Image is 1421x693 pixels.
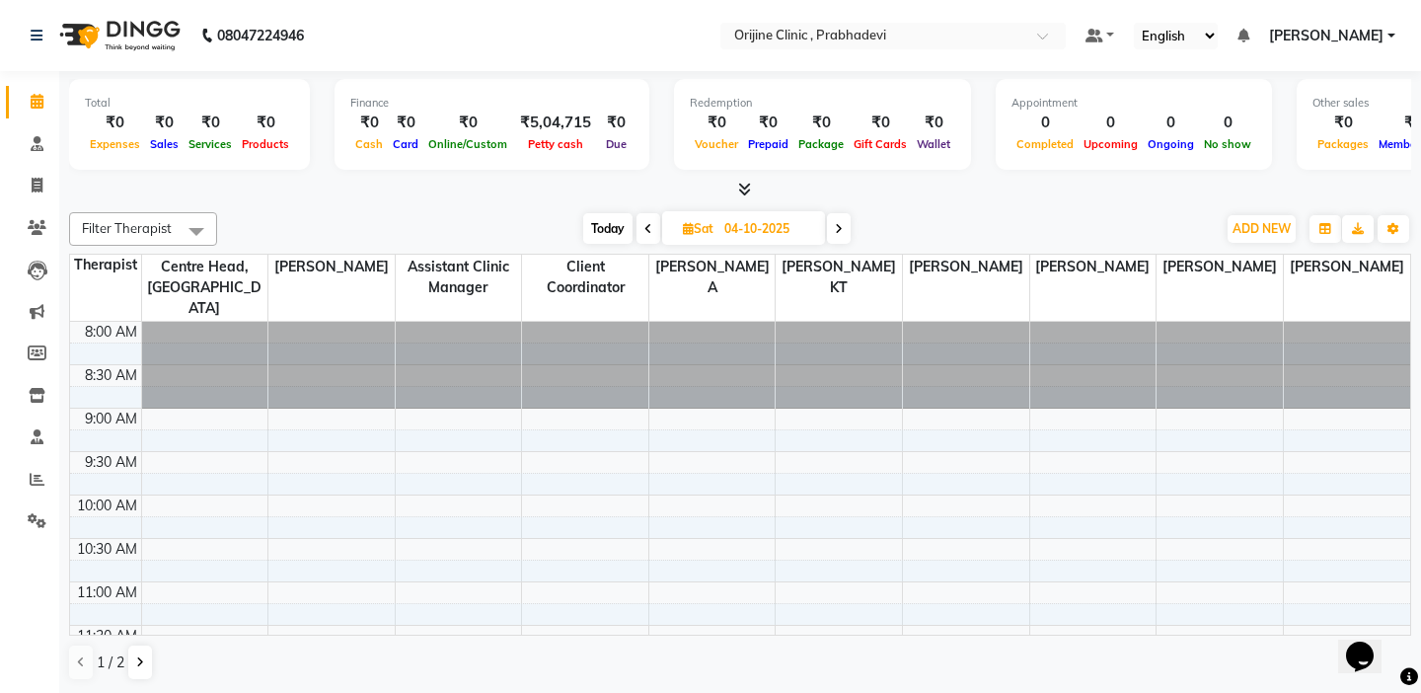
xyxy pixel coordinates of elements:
span: Voucher [690,137,743,151]
span: [PERSON_NAME] [903,255,1029,279]
div: ₹0 [350,112,388,134]
span: Package [793,137,849,151]
div: ₹0 [793,112,849,134]
div: 0 [1079,112,1143,134]
span: Expenses [85,137,145,151]
div: 11:00 AM [73,582,141,603]
div: Finance [350,95,634,112]
div: Appointment [1011,95,1256,112]
span: Products [237,137,294,151]
span: Filter Therapist [82,220,172,236]
span: [PERSON_NAME] KT [776,255,902,300]
div: 10:30 AM [73,539,141,560]
div: Therapist [70,255,141,275]
span: Gift Cards [849,137,912,151]
div: ₹0 [849,112,912,134]
span: Online/Custom [423,137,512,151]
div: 0 [1199,112,1256,134]
div: ₹0 [388,112,423,134]
span: [PERSON_NAME] [1269,26,1384,46]
span: Ongoing [1143,137,1199,151]
div: ₹5,04,715 [512,112,599,134]
div: 8:00 AM [81,322,141,343]
span: No show [1199,137,1256,151]
input: 2025-10-04 [718,214,817,244]
span: Wallet [912,137,955,151]
span: Services [184,137,237,151]
span: 1 / 2 [97,653,124,673]
div: ₹0 [145,112,184,134]
div: 10:00 AM [73,496,141,516]
span: ADD NEW [1233,221,1291,236]
div: ₹0 [690,112,743,134]
span: Completed [1011,137,1079,151]
span: [PERSON_NAME] [1030,255,1157,279]
span: Upcoming [1079,137,1143,151]
span: Cash [350,137,388,151]
div: ₹0 [85,112,145,134]
div: ₹0 [184,112,237,134]
div: ₹0 [912,112,955,134]
span: [PERSON_NAME] [268,255,395,279]
div: Redemption [690,95,955,112]
span: Centre Head,[GEOGRAPHIC_DATA] [142,255,268,321]
span: Sat [678,221,718,236]
div: ₹0 [237,112,294,134]
span: [PERSON_NAME] A [649,255,776,300]
img: logo [50,8,186,63]
div: 0 [1011,112,1079,134]
span: Card [388,137,423,151]
span: Due [601,137,632,151]
button: ADD NEW [1228,215,1296,243]
div: 11:30 AM [73,626,141,647]
div: 9:30 AM [81,452,141,473]
span: Prepaid [743,137,793,151]
span: Assistant Clinic Manager [396,255,522,300]
span: Client Coordinator [522,255,648,300]
div: Total [85,95,294,112]
iframe: chat widget [1338,614,1401,673]
div: ₹0 [1312,112,1374,134]
div: ₹0 [423,112,512,134]
span: [PERSON_NAME] [1157,255,1283,279]
span: Today [583,213,633,244]
span: Packages [1312,137,1374,151]
span: [PERSON_NAME] [1284,255,1410,279]
span: Sales [145,137,184,151]
span: Petty cash [523,137,588,151]
b: 08047224946 [217,8,304,63]
div: 8:30 AM [81,365,141,386]
div: ₹0 [599,112,634,134]
div: 9:00 AM [81,409,141,429]
div: ₹0 [743,112,793,134]
div: 0 [1143,112,1199,134]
